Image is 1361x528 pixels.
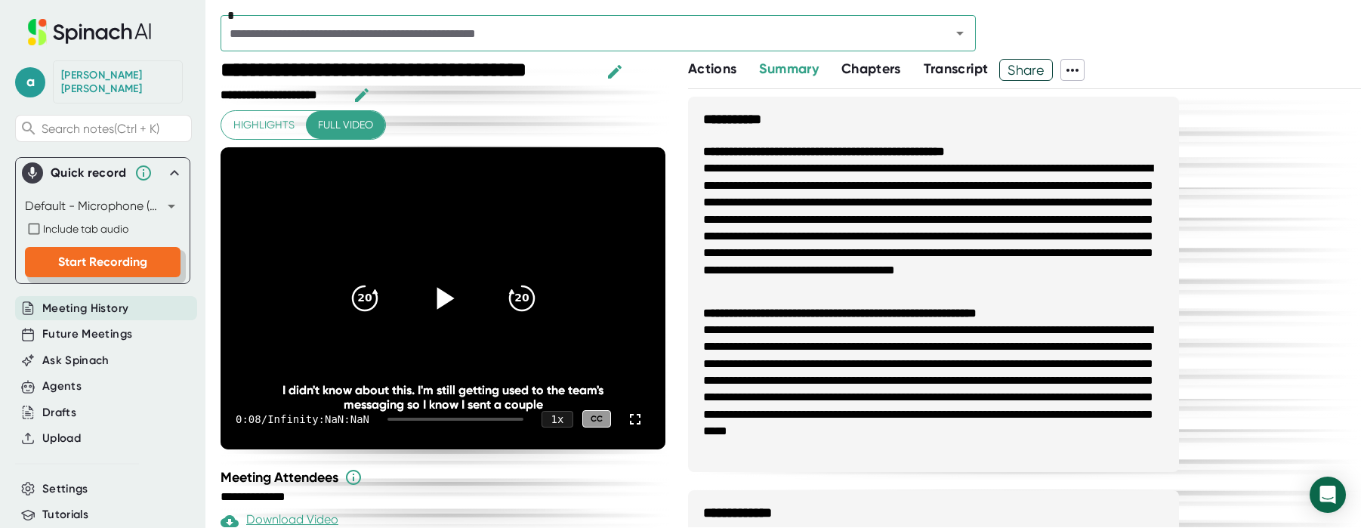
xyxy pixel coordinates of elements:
[51,165,127,181] div: Quick record
[318,116,373,134] span: Full video
[25,220,181,238] div: Record both your microphone and the audio from your browser tab (e.g., videos, meetings, etc.)
[58,255,147,269] span: Start Recording
[25,194,181,218] div: Default - Microphone (Yeti Stereo Microphone) (b58e:9e84)
[1310,477,1346,513] div: Open Intercom Messenger
[25,247,181,277] button: Start Recording
[42,122,159,136] span: Search notes (Ctrl + K)
[542,411,573,428] div: 1 x
[42,378,82,395] button: Agents
[841,60,901,77] span: Chapters
[61,69,174,95] div: Andrew Strauss
[841,59,901,79] button: Chapters
[924,59,989,79] button: Transcript
[221,468,669,486] div: Meeting Attendees
[999,59,1053,81] button: Share
[265,383,621,412] div: I didn't know about this. I'm still getting used to the team's messaging so I know I sent a couple
[42,404,76,421] button: Drafts
[759,59,818,79] button: Summary
[42,300,128,317] button: Meeting History
[15,67,45,97] span: a
[688,59,736,79] button: Actions
[759,60,818,77] span: Summary
[688,60,736,77] span: Actions
[42,506,88,523] button: Tutorials
[1000,57,1052,83] span: Share
[42,326,132,343] button: Future Meetings
[306,111,385,139] button: Full video
[236,413,369,425] div: 0:08 / Infinity:NaN:NaN
[42,352,110,369] button: Ask Spinach
[221,111,307,139] button: Highlights
[582,410,611,428] div: CC
[22,158,184,188] div: Quick record
[43,223,128,235] span: Include tab audio
[42,430,81,447] button: Upload
[233,116,295,134] span: Highlights
[42,480,88,498] button: Settings
[924,60,989,77] span: Transcript
[949,23,971,44] button: Open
